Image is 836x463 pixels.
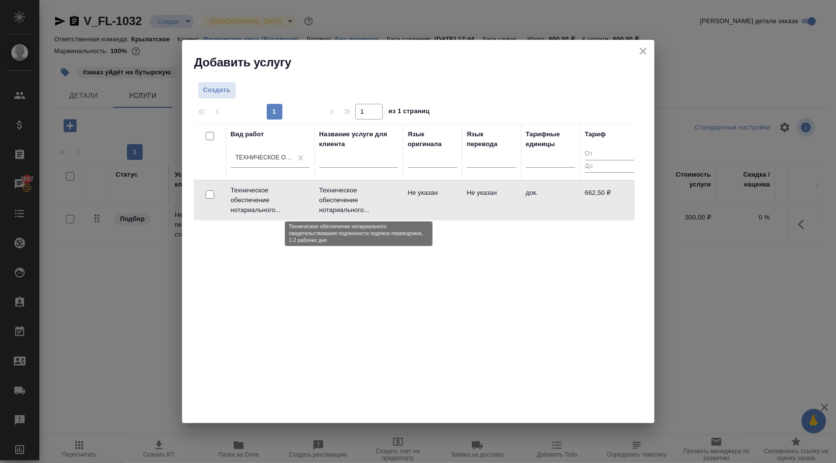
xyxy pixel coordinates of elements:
span: из 1 страниц [389,105,430,120]
button: Создать [198,82,236,99]
div: Вид работ [231,129,264,139]
div: Язык перевода [467,129,516,149]
div: Техническое обеспечение нотариального свидетельствования подлинности подписи переводчика [236,154,293,162]
p: Техническое обеспечение нотариального... [319,185,398,215]
button: close [636,44,650,59]
input: До [585,160,634,172]
p: Техническое обеспечение нотариального... [231,185,310,215]
td: док. [521,183,580,217]
div: Тариф [585,129,606,139]
div: Название услуги для клиента [319,129,398,149]
td: Не указан [403,183,462,217]
h2: Добавить услугу [194,55,654,70]
input: От [585,148,634,160]
td: 662,50 ₽ [580,183,639,217]
td: Не указан [462,183,521,217]
div: Язык оригинала [408,129,457,149]
div: Тарифные единицы [526,129,575,149]
span: Создать [203,85,231,96]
